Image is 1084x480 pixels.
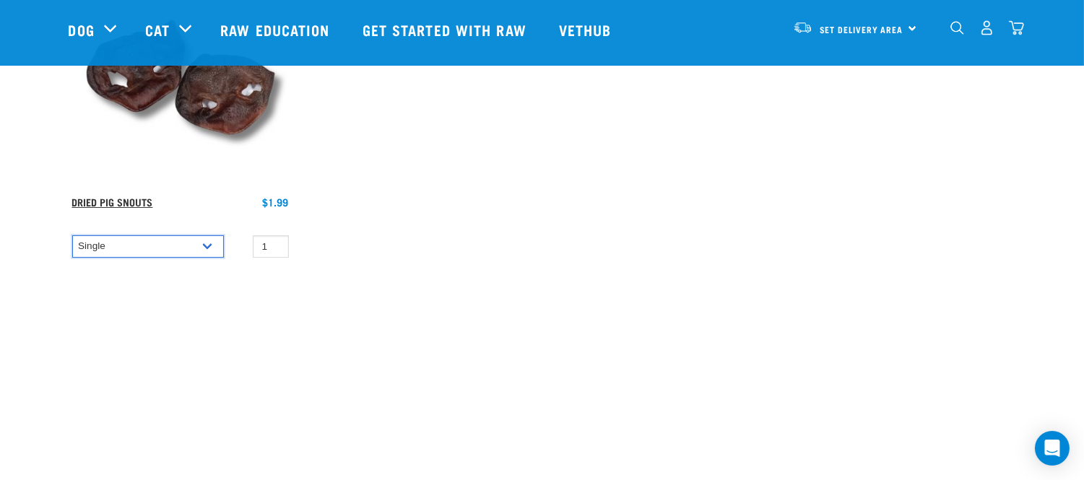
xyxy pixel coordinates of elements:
span: Set Delivery Area [820,27,903,32]
a: Cat [145,19,170,40]
a: Get started with Raw [348,1,545,58]
a: Vethub [545,1,630,58]
img: user.png [979,20,994,35]
img: van-moving.png [793,21,812,34]
a: Dog [69,19,95,40]
input: 1 [253,235,289,258]
div: $1.99 [263,196,289,208]
a: Dried Pig Snouts [72,199,153,204]
img: home-icon@2x.png [1009,20,1024,35]
div: Open Intercom Messenger [1035,431,1070,466]
img: home-icon-1@2x.png [950,21,964,35]
a: Raw Education [206,1,347,58]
